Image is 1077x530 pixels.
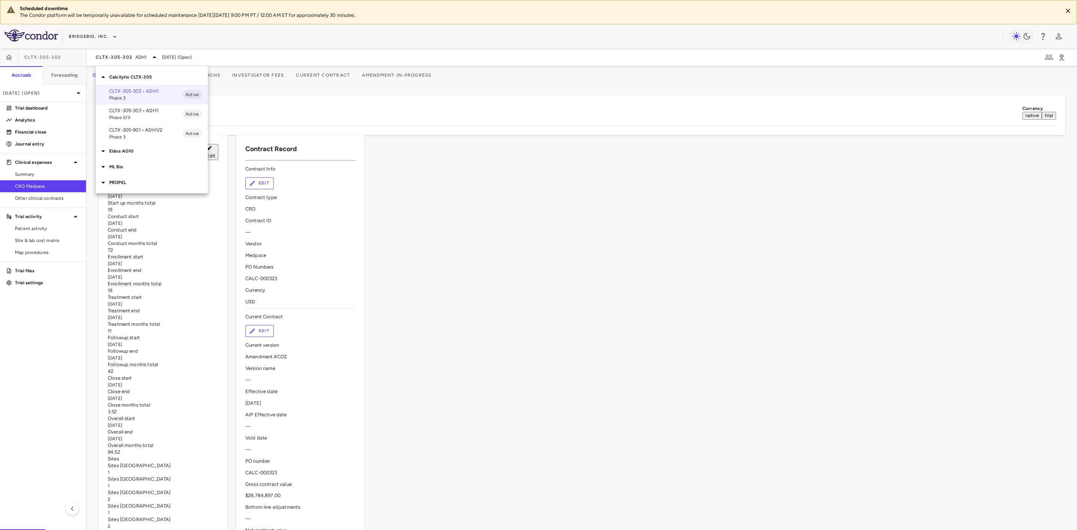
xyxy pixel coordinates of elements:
div: ML Bio [96,159,208,175]
span: Active [182,91,202,98]
div: CLTX-305-302 • ADH1Phase 3Active [96,85,208,104]
p: CLTX-305-302 • ADH1 [109,88,182,95]
div: Calcilytix CLTX-305 [96,69,208,85]
span: Phase 3 [109,95,182,101]
div: Eidos AG10 [96,143,208,159]
p: Eidos AG10 [109,148,208,154]
span: Active [182,130,202,137]
p: Calcilytix CLTX-305 [109,74,208,80]
div: CLTX-305-303 • ADH1Phase 2/3Active [96,104,208,124]
span: Phase 2/3 [109,114,182,121]
p: CLTX-305-303 • ADH1 [109,107,182,114]
p: PROPEL [109,179,208,186]
p: ML Bio [109,163,208,170]
p: CLTX-305-901 • ADH1/2 [109,127,182,134]
div: PROPEL [96,175,208,190]
div: CLTX-305-901 • ADH1/2Phase 3Active [96,124,208,143]
span: Active [182,111,202,117]
span: Phase 3 [109,134,182,140]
